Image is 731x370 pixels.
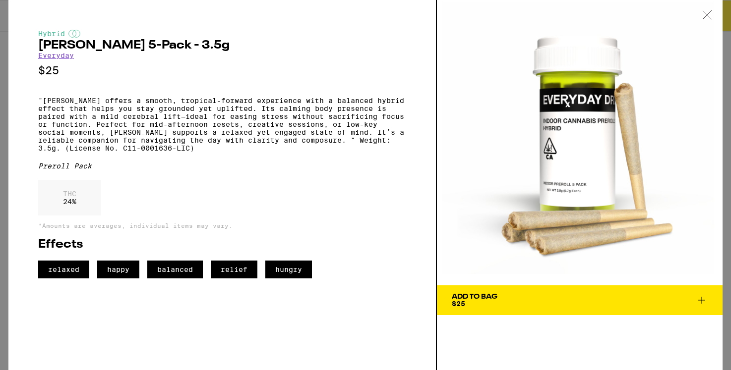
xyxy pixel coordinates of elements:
[38,97,406,152] p: "[PERSON_NAME] offers a smooth, tropical-forward experience with a balanced hybrid effect that he...
[38,180,101,215] div: 24 %
[452,293,497,300] div: Add To Bag
[38,30,406,38] div: Hybrid
[437,285,723,315] button: Add To Bag$25
[68,30,80,38] img: hybridColor.svg
[38,64,406,77] p: $25
[265,261,312,278] span: hungry
[452,300,465,308] span: $25
[97,261,139,278] span: happy
[211,261,257,278] span: relief
[147,261,203,278] span: balanced
[38,162,406,170] div: Preroll Pack
[63,190,76,198] p: THC
[38,222,406,229] p: *Amounts are averages, individual items may vary.
[38,52,74,59] a: Everyday
[38,40,406,52] h2: [PERSON_NAME] 5-Pack - 3.5g
[38,239,406,251] h2: Effects
[38,261,89,278] span: relaxed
